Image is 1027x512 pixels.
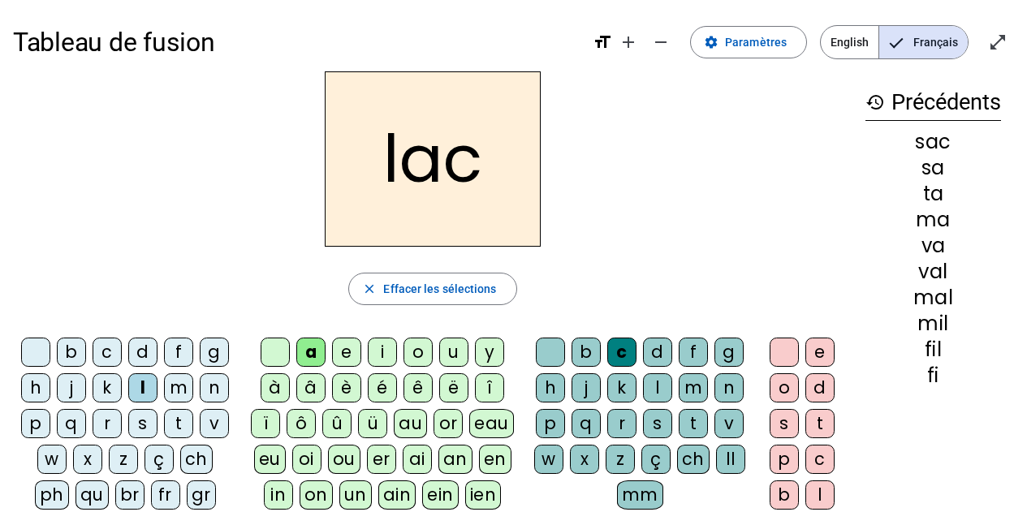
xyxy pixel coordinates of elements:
[988,32,1008,52] mat-icon: open_in_full
[13,16,580,68] h1: Tableau de fusion
[35,480,69,510] div: ph
[128,409,158,438] div: s
[643,373,672,402] div: l
[254,445,286,474] div: eu
[403,445,432,474] div: ai
[612,26,645,58] button: Augmenter la taille de la police
[641,445,671,474] div: ç
[479,445,511,474] div: en
[865,184,1001,204] div: ta
[770,409,799,438] div: s
[394,409,427,438] div: au
[572,373,601,402] div: j
[328,445,360,474] div: ou
[714,373,744,402] div: n
[332,373,361,402] div: è
[383,279,496,299] span: Effacer les sélections
[296,338,326,367] div: a
[805,338,835,367] div: e
[606,445,635,474] div: z
[200,338,229,367] div: g
[57,338,86,367] div: b
[716,445,745,474] div: ll
[292,445,321,474] div: oi
[865,262,1001,282] div: val
[805,373,835,402] div: d
[805,409,835,438] div: t
[865,366,1001,385] div: fi
[37,445,67,474] div: w
[325,71,541,247] h2: lac
[651,32,671,52] mat-icon: remove
[439,338,468,367] div: u
[187,480,216,510] div: gr
[570,445,599,474] div: x
[607,409,636,438] div: r
[619,32,638,52] mat-icon: add
[770,480,799,510] div: b
[362,282,377,296] mat-icon: close
[128,338,158,367] div: d
[805,480,835,510] div: l
[403,338,433,367] div: o
[865,288,1001,308] div: mal
[572,338,601,367] div: b
[378,480,416,510] div: ain
[679,373,708,402] div: m
[348,273,516,305] button: Effacer les sélections
[534,445,563,474] div: w
[645,26,677,58] button: Diminuer la taille de la police
[164,409,193,438] div: t
[475,373,504,402] div: î
[677,445,710,474] div: ch
[820,25,969,59] mat-button-toggle-group: Language selection
[264,480,293,510] div: in
[93,338,122,367] div: c
[704,35,718,49] mat-icon: settings
[679,338,708,367] div: f
[332,338,361,367] div: e
[109,445,138,474] div: z
[73,445,102,474] div: x
[151,480,180,510] div: fr
[714,409,744,438] div: v
[465,480,502,510] div: ien
[322,409,352,438] div: û
[434,409,463,438] div: or
[128,373,158,402] div: l
[200,373,229,402] div: n
[115,480,145,510] div: br
[439,373,468,402] div: ë
[93,409,122,438] div: r
[367,445,396,474] div: er
[714,338,744,367] div: g
[865,340,1001,359] div: fil
[261,373,290,402] div: à
[770,373,799,402] div: o
[469,409,514,438] div: eau
[865,158,1001,178] div: sa
[607,338,636,367] div: c
[805,445,835,474] div: c
[593,32,612,52] mat-icon: format_size
[93,373,122,402] div: k
[21,373,50,402] div: h
[536,409,565,438] div: p
[607,373,636,402] div: k
[679,409,708,438] div: t
[690,26,807,58] button: Paramètres
[643,409,672,438] div: s
[770,445,799,474] div: p
[57,409,86,438] div: q
[164,373,193,402] div: m
[617,480,663,510] div: mm
[982,26,1014,58] button: Entrer en plein écran
[368,373,397,402] div: é
[287,409,316,438] div: ô
[865,236,1001,256] div: va
[200,409,229,438] div: v
[164,338,193,367] div: f
[76,480,109,510] div: qu
[865,84,1001,121] h3: Précédents
[865,210,1001,230] div: ma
